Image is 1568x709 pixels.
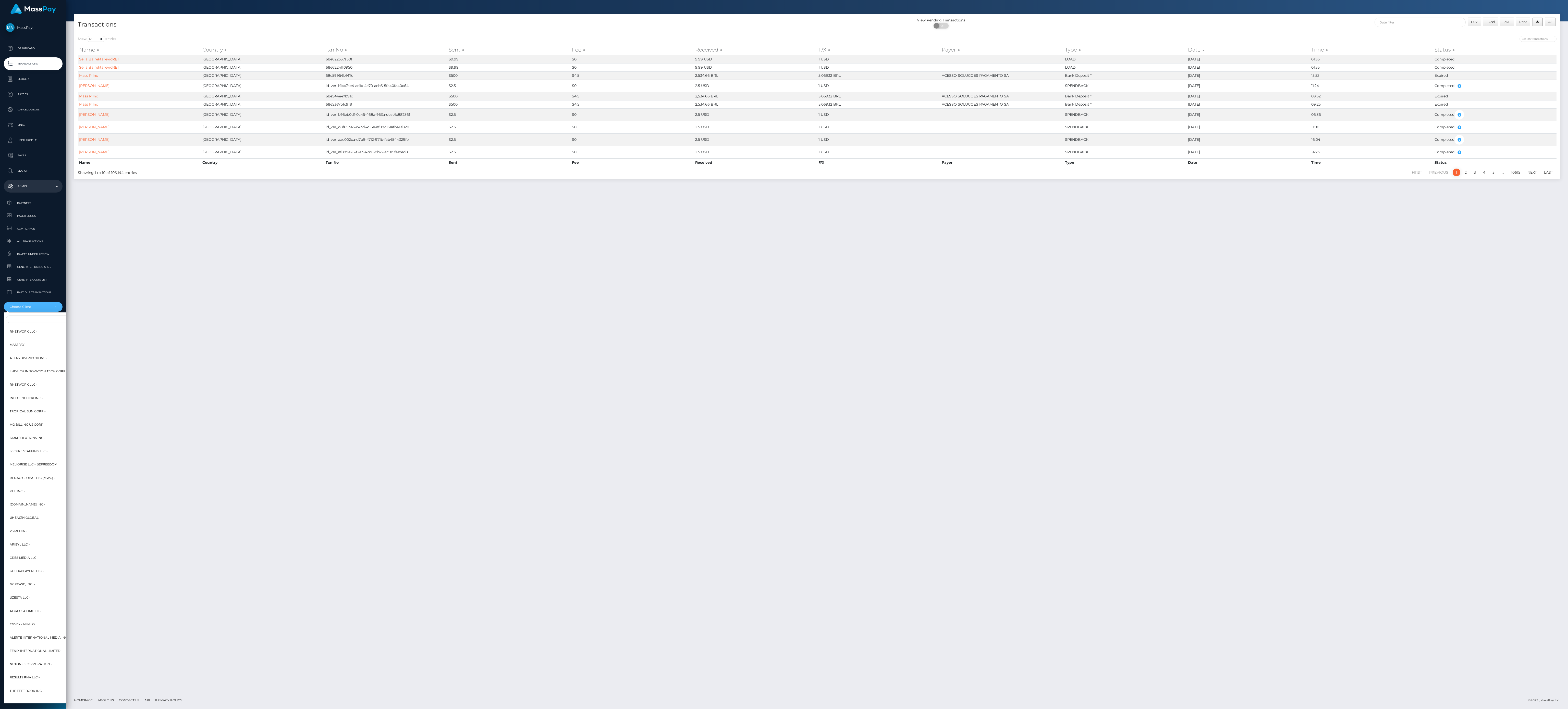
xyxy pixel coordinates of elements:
[571,146,694,158] td: $0
[447,45,571,55] th: Sent: activate to sort column ascending
[6,264,60,270] span: Generate Pricing Sheet
[447,108,571,121] td: $2.5
[4,57,63,70] a: Transactions
[6,45,60,52] p: Dashboard
[10,701,46,707] span: Root Wellness, LLC -
[1064,80,1187,92] td: SPENDBACK
[694,80,817,92] td: 2.5 USD
[10,368,68,375] span: I HEALTH INNOVATION TECH CORP -
[4,302,63,312] button: Choose Client
[4,88,63,101] a: Payees
[4,42,63,55] a: Dashboard
[1433,55,1557,63] td: Completed
[1187,133,1310,146] td: [DATE]
[817,158,940,167] th: F/X
[1064,121,1187,133] td: SPENDBACK
[1064,100,1187,108] td: Bank Deposit *
[1064,55,1187,63] td: LOAD
[10,661,52,668] span: Nutonic Corporation -
[1187,45,1310,55] th: Date: activate to sort column ascending
[324,121,448,133] td: id_ver_d8f65345-c43d-496e-af08-951afb46f820
[1310,71,1433,80] td: 15:53
[1471,20,1478,24] span: CSV
[1525,169,1540,176] a: Next
[1064,63,1187,71] td: LOAD
[1462,169,1469,176] a: 2
[447,158,571,167] th: Sent
[1541,169,1556,176] a: Last
[10,408,46,415] span: Tropical Sun Corp -
[6,213,60,219] span: Payer Logos
[1310,146,1433,158] td: 14:23
[6,136,60,144] p: User Profile
[571,121,694,133] td: $0
[4,180,63,193] a: Admin
[694,100,817,108] td: 2,534.66 BRL
[78,45,201,55] th: Name: activate to sort column ascending
[817,92,940,100] td: 5.06932 BRL
[942,94,1009,98] span: ACESSO SOLUCOES PAGAMENTO SA
[72,696,95,704] a: Homepage
[6,167,60,175] p: Search
[447,71,571,80] td: $500
[817,80,940,92] td: 1 USD
[1500,18,1514,26] button: PDF
[6,106,60,113] p: Cancellations
[201,92,324,100] td: [GEOGRAPHIC_DATA]
[1187,100,1310,108] td: [DATE]
[1548,20,1552,24] span: All
[78,158,201,167] th: Name
[201,71,324,80] td: [GEOGRAPHIC_DATA]
[87,36,106,42] select: Showentries
[817,133,940,146] td: 1 USD
[79,137,109,142] a: [PERSON_NAME]
[1310,158,1433,167] th: Time
[4,287,63,298] a: Past Due Transactions
[1310,55,1433,63] td: 01:35
[817,100,940,108] td: 5.06932 BRL
[4,236,63,247] a: All Transactions
[201,133,324,146] td: [GEOGRAPHIC_DATA]
[4,274,63,285] a: Generate Costs List
[942,73,1009,78] span: ACESSO SOLUCOES PAGAMENTO SA
[817,71,940,80] td: 5.06932 BRL
[79,65,119,70] a: Sejla BajrektarevicRET
[324,146,448,158] td: id_ver_af889e26-f2e3-42d6-8b77-ac915fe1ded8
[1310,92,1433,100] td: 09:52
[6,226,60,232] span: Compliance
[1516,18,1530,26] button: Print
[447,133,571,146] td: $2.5
[153,696,184,704] a: Privacy Policy
[4,119,63,131] a: Links
[324,45,448,55] th: Txn No: activate to sort column ascending
[1187,121,1310,133] td: [DATE]
[447,80,571,92] td: $2.5
[10,395,43,401] span: InfluenceInk Inc -
[6,200,60,206] span: Partners
[4,149,63,162] a: Taxes
[817,121,940,133] td: 1 USD
[1433,63,1557,71] td: Completed
[1433,108,1557,121] td: Completed
[1187,146,1310,158] td: [DATE]
[817,45,940,55] th: F/X: activate to sort column ascending
[1064,71,1187,80] td: Bank Deposit *
[324,100,448,108] td: 68e53e7b1c918
[1310,80,1433,92] td: 11:24
[201,158,324,167] th: Country
[571,100,694,108] td: $4.5
[96,696,116,704] a: About Us
[10,674,40,681] span: Results RNA LLC -
[10,568,44,574] span: Gold4Players LLC -
[694,108,817,121] td: 2.5 USD
[201,100,324,108] td: [GEOGRAPHIC_DATA]
[1483,18,1498,26] button: Excel
[1064,158,1187,167] th: Type
[447,55,571,63] td: $9.99
[694,71,817,80] td: 2,534.66 BRL
[1064,45,1187,55] th: Type: activate to sort column ascending
[694,146,817,158] td: 2.5 USD
[694,158,817,167] th: Received
[1453,169,1460,176] a: 1
[78,36,116,42] label: Show entries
